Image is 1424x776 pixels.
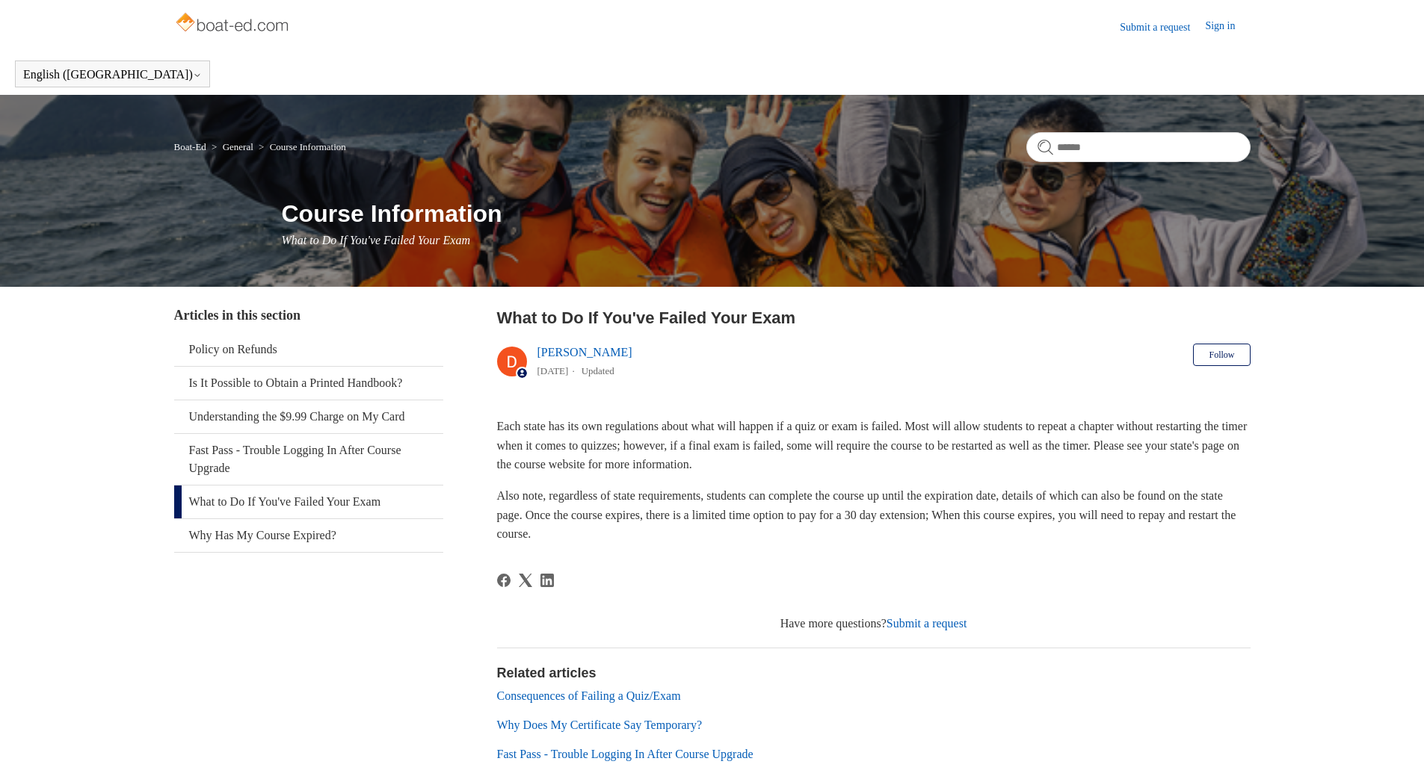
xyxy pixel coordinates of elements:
[174,434,443,485] a: Fast Pass - Trouble Logging In After Course Upgrade
[540,574,554,587] svg: Share this page on LinkedIn
[519,574,532,587] svg: Share this page on X Corp
[540,574,554,587] a: LinkedIn
[497,748,753,760] a: Fast Pass - Trouble Logging In After Course Upgrade
[174,9,293,39] img: Boat-Ed Help Center home page
[1374,726,1413,765] div: Live chat
[1026,132,1251,162] input: Search
[174,400,443,433] a: Understanding the $9.99 Charge on My Card
[582,365,614,376] li: Updated
[256,141,346,152] li: Course Information
[174,308,300,323] span: Articles in this section
[282,234,470,246] span: What to Do If You've Failed Your Exam
[497,574,511,587] svg: Share this page on Facebook
[537,365,569,376] time: 03/04/2024, 11:08
[174,519,443,552] a: Why Has My Course Expired?
[174,485,443,518] a: What to Do If You've Failed Your Exam
[1120,19,1205,35] a: Submit a request
[887,617,967,630] a: Submit a request
[537,346,632,358] a: [PERSON_NAME]
[497,305,1251,330] h2: What to Do If You've Failed Your Exam
[519,574,532,587] a: X Corp
[223,141,253,152] a: General
[209,141,256,152] li: General
[497,489,1236,540] span: Also note, regardless of state requirements, students can complete the course up until the expira...
[497,615,1251,633] div: Have more questions?
[1205,18,1250,36] a: Sign in
[23,68,202,81] button: English ([GEOGRAPHIC_DATA])
[282,196,1251,232] h1: Course Information
[174,367,443,400] a: Is It Possible to Obtain a Printed Handbook?
[174,333,443,366] a: Policy on Refunds
[497,574,511,587] a: Facebook
[270,141,346,152] a: Course Information
[1193,344,1250,366] button: Follow Article
[497,718,703,731] a: Why Does My Certificate Say Temporary?
[497,420,1248,471] span: Each state has its own regulations about what will happen if a quiz or exam is failed. Most will ...
[174,141,206,152] a: Boat-Ed
[174,141,209,152] li: Boat-Ed
[497,663,1251,683] h2: Related articles
[497,689,681,702] a: Consequences of Failing a Quiz/Exam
